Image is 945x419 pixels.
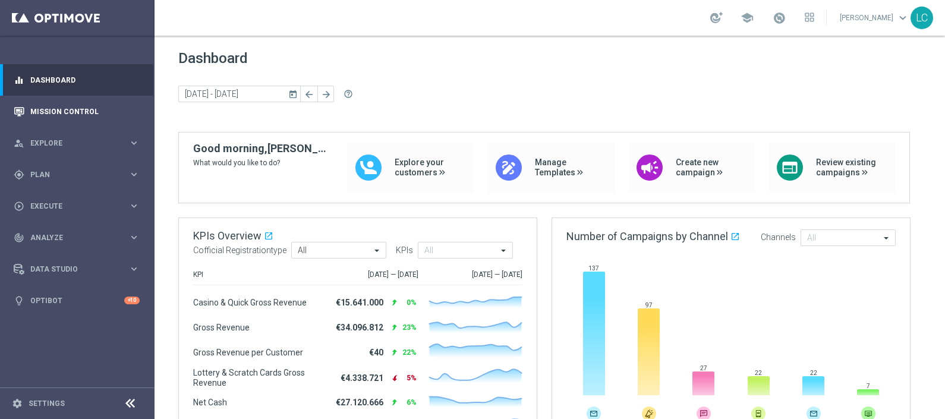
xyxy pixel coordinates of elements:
[13,264,140,274] button: Data Studio keyboard_arrow_right
[14,138,128,149] div: Explore
[12,398,23,409] i: settings
[124,297,140,304] div: +10
[13,233,140,242] button: track_changes Analyze keyboard_arrow_right
[14,295,24,306] i: lightbulb
[13,170,140,179] button: gps_fixed Plan keyboard_arrow_right
[30,203,128,210] span: Execute
[14,64,140,96] div: Dashboard
[30,285,124,316] a: Optibot
[14,201,128,212] div: Execute
[13,75,140,85] button: equalizer Dashboard
[128,200,140,212] i: keyboard_arrow_right
[839,9,911,27] a: [PERSON_NAME]keyboard_arrow_down
[896,11,909,24] span: keyboard_arrow_down
[14,169,24,180] i: gps_fixed
[14,264,128,275] div: Data Studio
[911,7,933,29] div: LC
[14,232,128,243] div: Analyze
[14,285,140,316] div: Optibot
[30,234,128,241] span: Analyze
[14,138,24,149] i: person_search
[14,96,140,127] div: Mission Control
[128,169,140,180] i: keyboard_arrow_right
[128,263,140,275] i: keyboard_arrow_right
[29,400,65,407] a: Settings
[13,138,140,148] button: person_search Explore keyboard_arrow_right
[14,75,24,86] i: equalizer
[128,137,140,149] i: keyboard_arrow_right
[14,232,24,243] i: track_changes
[30,266,128,273] span: Data Studio
[13,107,140,116] button: Mission Control
[14,169,128,180] div: Plan
[13,201,140,211] button: play_circle_outline Execute keyboard_arrow_right
[13,296,140,305] button: lightbulb Optibot +10
[128,232,140,243] i: keyboard_arrow_right
[14,201,24,212] i: play_circle_outline
[30,171,128,178] span: Plan
[30,140,128,147] span: Explore
[30,64,140,96] a: Dashboard
[30,96,140,127] a: Mission Control
[741,11,754,24] span: school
